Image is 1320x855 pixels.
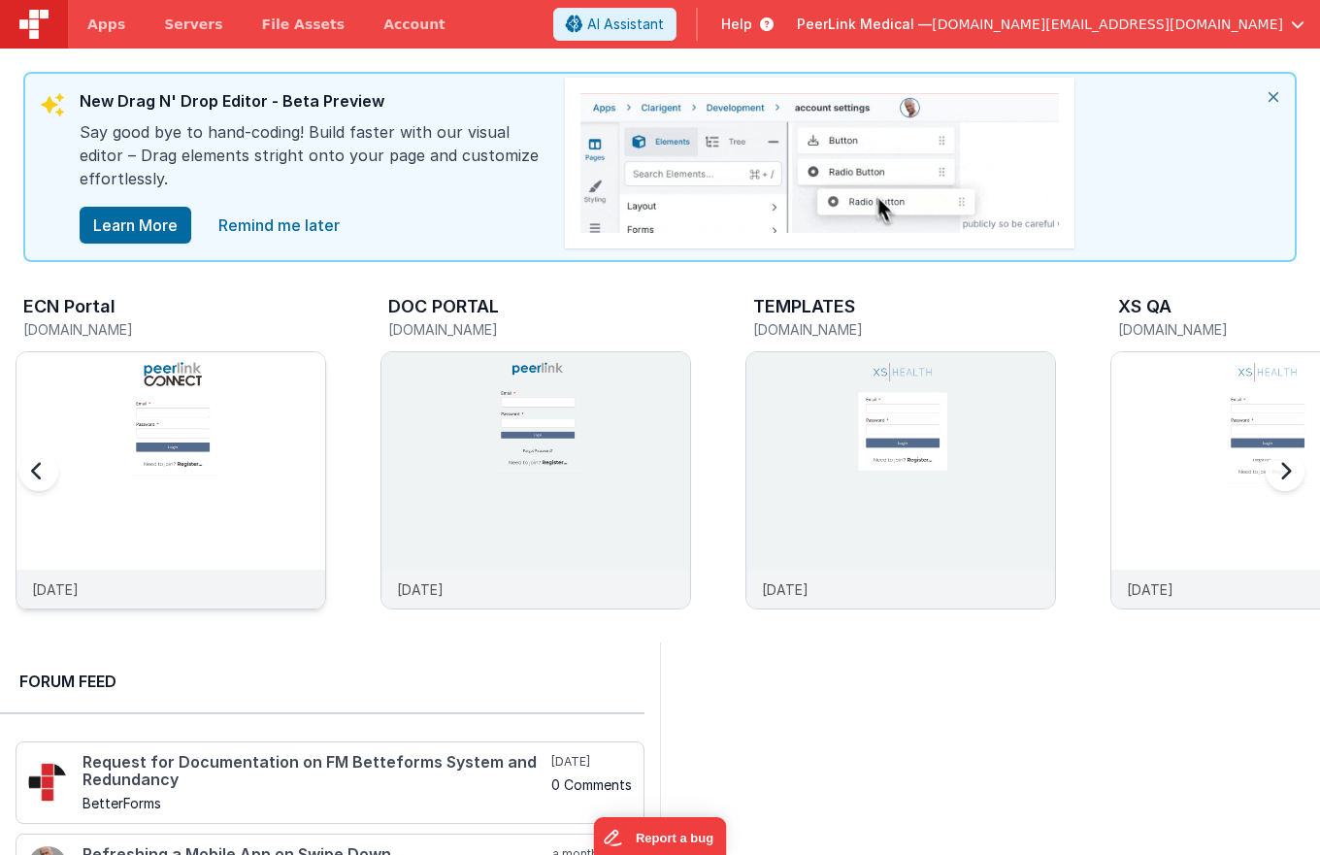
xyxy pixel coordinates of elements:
span: Apps [87,15,125,34]
h3: XS QA [1118,297,1171,316]
h3: ECN Portal [23,297,115,316]
button: PeerLink Medical — [DOMAIN_NAME][EMAIL_ADDRESS][DOMAIN_NAME] [797,15,1304,34]
span: AI Assistant [587,15,664,34]
img: 295_2.png [28,763,67,802]
button: AI Assistant [553,8,676,41]
h5: [DOMAIN_NAME] [753,322,1056,337]
span: File Assets [262,15,346,34]
a: close [207,206,351,245]
div: New Drag N' Drop Editor - Beta Preview [80,89,545,120]
a: Request for Documentation on FM Betteforms System and Redundancy BetterForms [DATE] 0 Comments [16,741,644,824]
h3: TEMPLATES [753,297,855,316]
h4: Request for Documentation on FM Betteforms System and Redundancy [82,754,547,788]
span: PeerLink Medical — [797,15,932,34]
h5: 0 Comments [551,777,632,792]
i: close [1252,74,1295,120]
p: [DATE] [397,579,444,600]
h2: Forum Feed [19,670,625,693]
span: Servers [164,15,222,34]
h5: [DATE] [551,754,632,770]
h5: BetterForms [82,796,547,810]
button: Learn More [80,207,191,244]
span: [DOMAIN_NAME][EMAIL_ADDRESS][DOMAIN_NAME] [932,15,1283,34]
span: Help [721,15,752,34]
h5: [DOMAIN_NAME] [23,322,326,337]
div: Say good bye to hand-coding! Build faster with our visual editor – Drag elements stright onto you... [80,120,545,206]
h3: DOC PORTAL [388,297,499,316]
p: [DATE] [1127,579,1173,600]
p: [DATE] [762,579,808,600]
h5: [DOMAIN_NAME] [388,322,691,337]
